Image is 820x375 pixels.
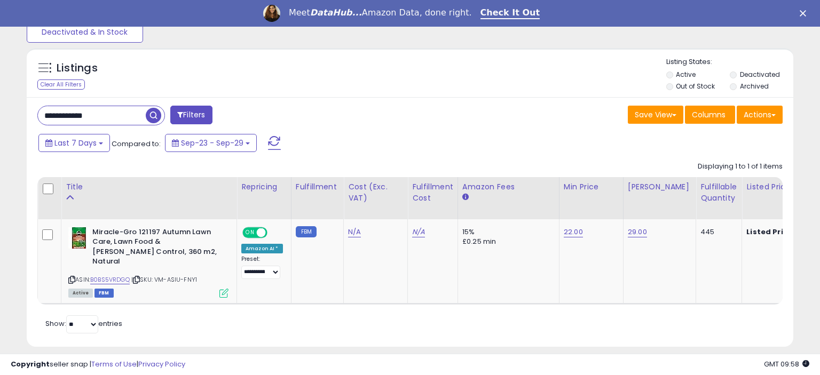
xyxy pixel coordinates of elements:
div: Close [800,10,810,16]
div: Clear All Filters [37,79,85,90]
div: £0.25 min [462,237,551,246]
button: Deactivated & In Stock [27,21,143,43]
span: FBM [94,289,114,298]
a: 29.00 [628,227,647,237]
img: Profile image for Georgie [263,5,280,22]
div: Fulfillment [296,181,339,193]
div: Title [66,181,232,193]
small: FBM [296,226,317,237]
i: DataHub... [310,7,362,18]
span: OFF [266,228,283,237]
button: Filters [170,106,212,124]
span: Last 7 Days [54,138,97,148]
span: All listings currently available for purchase on Amazon [68,289,93,298]
div: ASIN: [68,227,228,297]
a: N/A [412,227,425,237]
div: 445 [700,227,734,237]
div: Min Price [564,181,619,193]
div: Amazon Fees [462,181,555,193]
a: Check It Out [480,7,540,19]
span: Columns [692,109,726,120]
small: Amazon Fees. [462,193,469,202]
div: Displaying 1 to 1 of 1 items [698,162,783,172]
button: Actions [737,106,783,124]
div: Preset: [241,256,283,280]
span: Compared to: [112,139,161,149]
a: 22.00 [564,227,583,237]
label: Archived [740,82,769,91]
strong: Copyright [11,359,50,369]
button: Save View [628,106,683,124]
span: Show: entries [45,318,122,329]
div: 15% [462,227,551,237]
span: Sep-23 - Sep-29 [181,138,243,148]
div: Fulfillable Quantity [700,181,737,204]
div: Meet Amazon Data, done right. [289,7,472,18]
div: Cost (Exc. VAT) [348,181,403,204]
b: Listed Price: [746,227,795,237]
label: Active [676,70,696,79]
a: N/A [348,227,361,237]
button: Columns [685,106,735,124]
span: 2025-10-7 09:58 GMT [764,359,809,369]
div: Fulfillment Cost [412,181,453,204]
b: Miracle-Gro 121197 Autumn Lawn Care, Lawn Food & [PERSON_NAME] Control, 360 m2, Natural [92,227,222,269]
a: Privacy Policy [138,359,185,369]
label: Out of Stock [676,82,715,91]
button: Sep-23 - Sep-29 [165,134,257,152]
div: Amazon AI * [241,244,283,253]
a: B0BS5VRDGQ [90,275,130,284]
span: | SKU: VM-ASIU-FNY1 [131,275,197,284]
p: Listing States: [666,57,794,67]
h5: Listings [57,61,98,76]
div: [PERSON_NAME] [628,181,691,193]
button: Last 7 Days [38,134,110,152]
a: Terms of Use [91,359,137,369]
label: Deactivated [740,70,780,79]
div: seller snap | | [11,360,185,370]
div: Repricing [241,181,287,193]
span: ON [243,228,257,237]
img: 51ndWIoR6PL._SL40_.jpg [68,227,90,249]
